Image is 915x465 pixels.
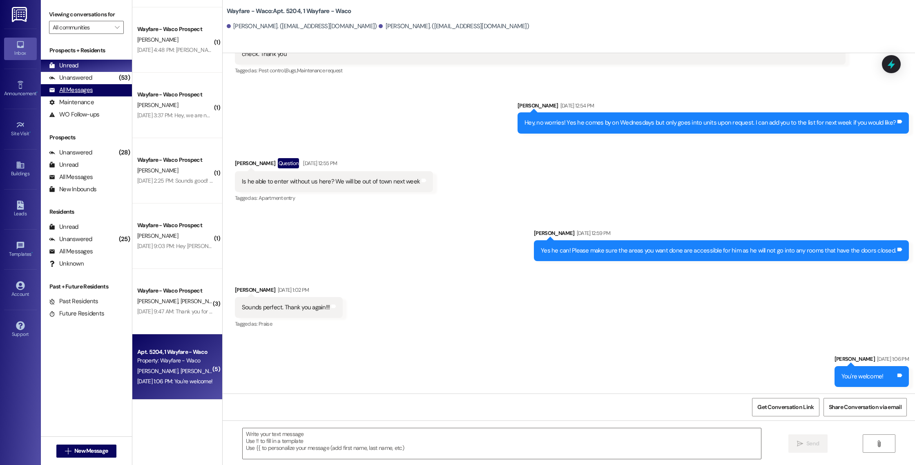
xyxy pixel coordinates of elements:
div: [DATE] 9:03 PM: Hey [PERSON_NAME], rent can be paid with with credit card, debit card and E-Check... [137,242,615,250]
div: Unanswered [49,74,92,82]
span: [PERSON_NAME] [137,167,178,174]
div: All Messages [49,173,93,181]
div: [DATE] 2:25 PM: Sounds good! Thank you, have a great weekend! [137,177,290,184]
div: (25) [117,233,132,246]
div: Wayfare - Waco Prospect [137,25,213,34]
div: Unread [49,61,78,70]
i:  [115,24,119,31]
div: Tagged as: [235,192,433,204]
div: Wayfare - Waco Prospect [137,286,213,295]
div: [DATE] 1:06 PM [875,355,909,363]
span: • [31,250,33,256]
a: Account [4,279,37,301]
div: Is he able to enter without us here? We will be out of town next week [242,177,420,186]
div: Property: Wayfare - Waco [137,356,213,365]
span: [PERSON_NAME] [180,367,221,375]
div: [PERSON_NAME]. ([EMAIL_ADDRESS][DOMAIN_NAME]) [227,22,377,31]
div: [DATE] 12:59 PM [575,229,611,237]
i:  [797,440,803,447]
span: New Message [74,447,108,455]
span: Maintenance request [297,67,343,74]
button: Send [788,434,828,453]
div: Residents [41,208,132,216]
div: Past + Future Residents [41,282,132,291]
div: Prospects + Residents [41,46,132,55]
div: Unread [49,223,78,231]
div: (28) [117,146,132,159]
span: [PERSON_NAME] [137,232,178,239]
span: Apartment entry [259,194,295,201]
a: Templates • [4,239,37,261]
div: Wayfare - Waco Prospect [137,221,213,230]
div: Tagged as: [235,65,846,76]
button: Get Conversation Link [752,398,819,416]
div: [DATE] 1:02 PM [276,286,309,294]
div: [DATE] 12:55 PM [301,159,337,168]
div: All Messages [49,247,93,256]
div: Unanswered [49,148,92,157]
i:  [65,448,71,454]
div: [PERSON_NAME] [835,355,909,366]
div: Unanswered [49,235,92,244]
a: Inbox [4,38,37,60]
a: Support [4,319,37,341]
span: Bugs , [286,67,297,74]
div: [PERSON_NAME] [518,101,909,113]
div: Wayfare - Waco Prospect [137,90,213,99]
span: Send [806,439,819,448]
div: All Messages [49,86,93,94]
span: [PERSON_NAME] [137,297,181,305]
div: Unknown [49,259,84,268]
div: Future Residents [49,309,104,318]
a: Site Visit • [4,118,37,140]
div: You're welcome! [841,372,884,381]
span: Praise [259,320,272,327]
b: Wayfare - Waco: Apt. 5204, 1 Wayfare - Waco [227,7,351,16]
span: [PERSON_NAME] [137,367,181,375]
div: [DATE] 9:47 AM: Thank you for letting us know [137,308,245,315]
div: [PERSON_NAME] [235,158,433,171]
div: New Inbounds [49,185,96,194]
div: Sounds perfect. Thank you again!!! [242,303,330,312]
div: [DATE] 12:54 PM [558,101,594,110]
div: Question [278,158,299,168]
button: Share Conversation via email [823,398,907,416]
div: [PERSON_NAME] [534,229,909,240]
span: Get Conversation Link [757,403,814,411]
span: [PERSON_NAME] [180,297,221,305]
div: Yes he can! Please make sure the areas you want done are accessible for him as he will not go int... [541,246,896,255]
div: Tagged as: [235,318,343,330]
div: Apt. 5204, 1 Wayfare - Waco [137,348,213,356]
div: Prospects [41,133,132,142]
img: ResiDesk Logo [12,7,29,22]
a: Leads [4,198,37,220]
input: All communities [53,21,111,34]
div: [PERSON_NAME] [235,286,343,297]
div: Wayfare - Waco Prospect [137,156,213,164]
span: • [29,130,31,135]
div: WO Follow-ups [49,110,99,119]
span: • [36,89,38,95]
span: Share Conversation via email [829,403,902,411]
label: Viewing conversations for [49,8,124,21]
span: Pest control , [259,67,286,74]
div: [DATE] 3:37 PM: Hey, we are not able to withhold that due to fair housing laws we have to keep ev... [137,112,849,119]
div: [PERSON_NAME]. ([EMAIL_ADDRESS][DOMAIN_NAME]) [379,22,529,31]
span: [PERSON_NAME] [137,101,178,109]
div: [DATE] 4:48 PM: [PERSON_NAME] does freelance photography/weddings but her business' name is Captu... [137,46,427,54]
div: Unread [49,161,78,169]
div: Past Residents [49,297,98,306]
div: Hey, no worries! Yes he comes by on Wednesdays but only goes into units upon request. I can add y... [524,118,896,127]
div: [DATE] 1:06 PM: You're welcome! [137,378,212,385]
div: Maintenance [49,98,94,107]
button: New Message [56,445,117,458]
a: Buildings [4,158,37,180]
i:  [876,440,882,447]
span: [PERSON_NAME] [137,36,178,43]
div: (53) [117,72,132,84]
